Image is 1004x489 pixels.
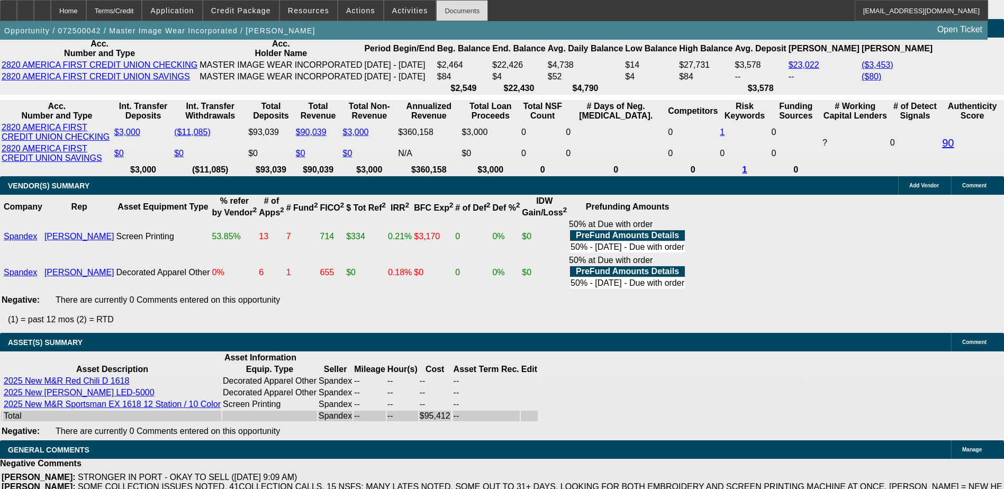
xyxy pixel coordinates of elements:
td: Decorated Apparel Other [222,376,317,386]
sup: 2 [516,201,520,209]
td: $93,039 [248,122,294,142]
a: [PERSON_NAME] [44,268,114,277]
a: $0 [114,149,124,158]
b: $ Tot Ref [346,203,386,212]
td: -- [354,376,386,386]
button: Activities [384,1,436,21]
th: 0 [521,165,564,175]
td: -- [453,387,520,398]
td: $0 [413,255,454,290]
td: $3,000 [461,122,520,142]
th: Total Loan Proceeds [461,101,520,121]
a: 2025 New [PERSON_NAME] LED-5000 [4,388,155,397]
th: $360,158 [397,165,460,175]
td: 1 [286,255,319,290]
span: There are currently 0 Comments entered on this opportunity [56,427,280,436]
a: 2820 AMERICA FIRST CREDIT UNION CHECKING [2,123,110,141]
a: 2025 New M&R Red Chili D 1618 [4,376,129,385]
span: Activities [392,6,428,15]
th: 0 [565,165,666,175]
td: -- [387,399,418,410]
td: 53.85% [212,219,258,254]
td: 0 [771,122,821,142]
span: VENDOR(S) SUMMARY [8,182,89,190]
td: -- [387,411,418,421]
a: 2820 AMERICA FIRST CREDIT UNION SAVINGS [2,72,190,81]
a: 2820 AMERICA FIRST CREDIT UNION CHECKING [2,60,197,69]
sup: 2 [486,201,490,209]
td: $84 [437,71,491,82]
div: 50% at Due with order [569,256,686,289]
a: 1 [720,128,725,137]
span: Add Vendor [909,183,939,188]
td: Spandex [318,399,352,410]
sup: 2 [340,201,344,209]
td: -- [354,399,386,410]
button: Application [142,1,202,21]
td: $0 [521,255,567,290]
td: 6 [258,255,284,290]
th: High Balance [679,39,733,59]
th: $22,430 [492,83,546,94]
td: Screen Printing [222,399,317,410]
td: Spandex [318,387,352,398]
td: $52 [547,71,624,82]
th: Sum of the Total NSF Count and Total Overdraft Fee Count from Ocrolus [521,101,564,121]
td: MASTER IMAGE WEAR INCORPORATED [199,71,363,82]
b: % refer by Vendor [212,196,257,217]
th: # Working Capital Lenders [822,101,889,121]
span: Manage [962,447,982,452]
th: $3,000 [114,165,173,175]
th: $3,000 [342,165,397,175]
sup: 2 [405,201,409,209]
td: $27,731 [679,60,733,70]
td: -- [354,387,386,398]
b: Seller [324,365,347,374]
span: Application [150,6,194,15]
span: ASSET(S) SUMMARY [8,338,83,347]
th: Authenticity Score [942,101,1003,121]
td: $0 [461,143,520,164]
td: 0 [455,255,491,290]
sup: 2 [563,206,567,214]
td: $3,578 [735,60,787,70]
a: Spandex [4,268,37,277]
td: $0 [346,255,386,290]
sup: 2 [449,201,453,209]
th: Avg. Deposit [735,39,787,59]
button: Credit Package [203,1,279,21]
sup: 2 [253,206,257,214]
td: -- [387,376,418,386]
a: 1 [742,165,747,174]
td: Decorated Apparel Other [222,387,317,398]
b: PreFund Amounts Details [576,231,679,240]
span: STRONGER IN PORT - OKAY TO SELL ([DATE] 9:09 AM) [78,473,297,482]
td: -- [453,411,520,421]
b: IDW Gain/Loss [522,196,567,217]
td: $84 [679,71,733,82]
b: Def % [492,203,520,212]
td: Spandex [318,411,352,421]
a: $23,022 [789,60,819,69]
span: Actions [346,6,375,15]
div: $360,158 [398,128,459,137]
th: Int. Transfer Deposits [114,101,173,121]
td: 0 [771,143,821,164]
b: PreFund Amounts Details [576,267,679,276]
b: IRR [391,203,409,212]
sup: 2 [280,206,284,214]
th: $4,790 [547,83,624,94]
td: $0 [521,219,567,254]
td: 0 [667,143,718,164]
td: $4 [625,71,677,82]
a: $90,039 [296,128,327,137]
th: Low Balance [625,39,677,59]
p: (1) = past 12 mos (2) = RTD [8,315,1004,324]
td: 0 [890,122,940,164]
td: -- [788,71,860,82]
td: Decorated Apparel Other [116,255,211,290]
td: 50% - [DATE] - Due with order [570,242,685,252]
b: Negative: [2,295,40,304]
span: Opportunity / 072500042 / Master Image Wear Incorporated / [PERSON_NAME] [4,26,315,35]
td: -- [387,387,418,398]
